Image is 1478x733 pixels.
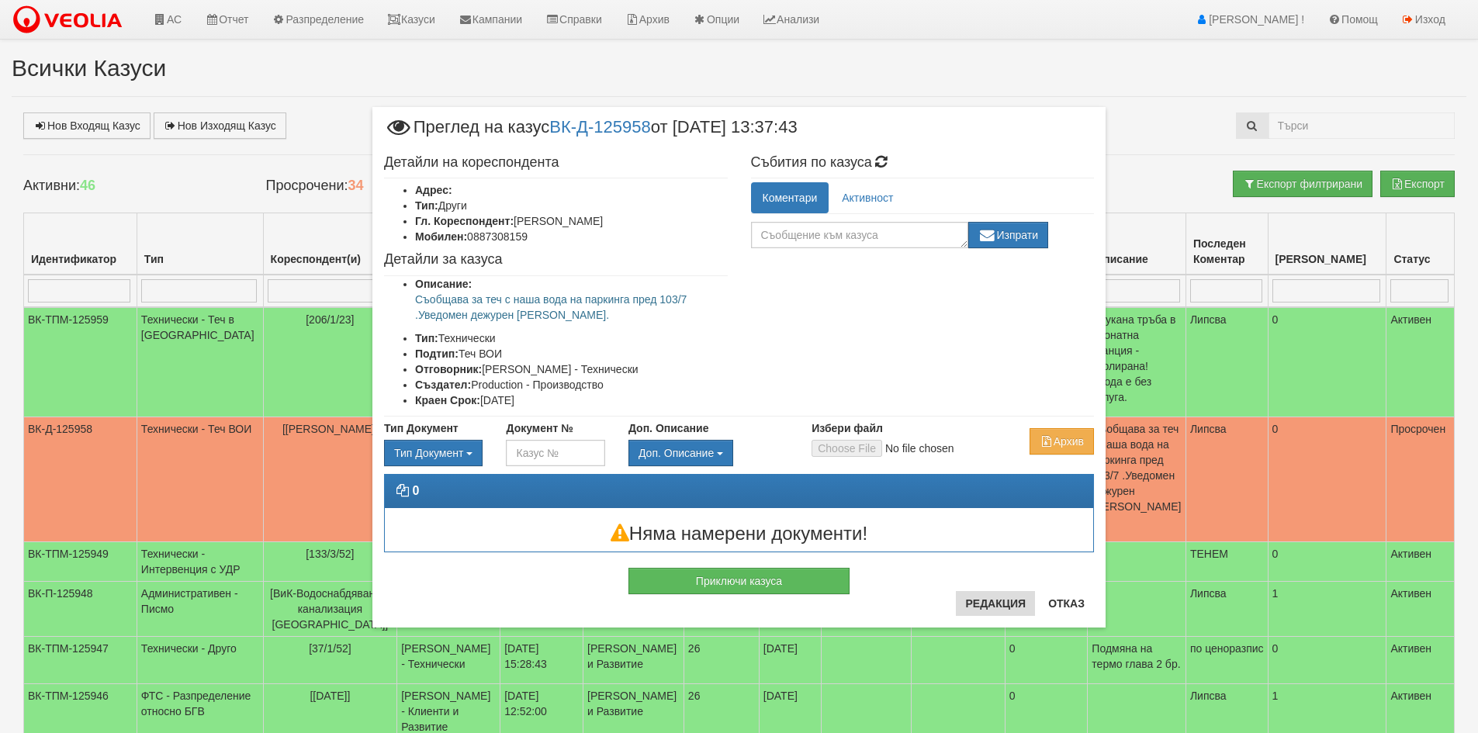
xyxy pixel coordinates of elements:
button: Отказ [1039,591,1094,616]
label: Тип Документ [384,420,459,436]
b: Гл. Кореспондент: [415,215,514,227]
li: Технически [415,330,728,346]
a: Коментари [751,182,829,213]
label: Документ № [506,420,573,436]
li: [PERSON_NAME] - Технически [415,361,728,377]
div: Двоен клик, за изчистване на избраната стойност. [628,440,788,466]
h3: Няма намерени документи! [385,524,1093,544]
a: ВК-Д-125958 [549,116,650,136]
button: Редакция [956,591,1035,616]
b: Тип: [415,199,438,212]
p: Съобщава за теч с наша вода на паркинга пред 103/7 .Уведомен дежурен [PERSON_NAME]. [415,292,728,323]
b: Описание: [415,278,472,290]
label: Избери файл [812,420,883,436]
button: Изпрати [968,222,1049,248]
b: Краен Срок: [415,394,480,406]
li: [PERSON_NAME] [415,213,728,229]
div: Двоен клик, за изчистване на избраната стойност. [384,440,483,466]
a: Активност [830,182,905,213]
b: Създател: [415,379,471,391]
span: Тип Документ [394,447,463,459]
b: Адрес: [415,184,452,196]
li: Други [415,198,728,213]
span: Преглед на казус от [DATE] 13:37:43 [384,119,798,147]
button: Приключи казуса [628,568,850,594]
strong: 0 [412,484,419,497]
button: Тип Документ [384,440,483,466]
b: Подтип: [415,347,459,360]
button: Архив [1030,428,1094,455]
h4: Детайли на кореспондента [384,155,728,171]
li: 0887308159 [415,229,728,244]
b: Тип: [415,332,438,344]
b: Мобилен: [415,230,467,243]
span: Доп. Описание [639,447,714,459]
button: Доп. Описание [628,440,733,466]
input: Казус № [506,440,604,466]
h4: Детайли за казуса [384,252,728,268]
label: Доп. Описание [628,420,708,436]
li: Production - Производство [415,377,728,392]
li: [DATE] [415,392,728,408]
h4: Събития по казуса [751,155,1095,171]
li: Теч ВОИ [415,346,728,361]
b: Отговорник: [415,363,482,375]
